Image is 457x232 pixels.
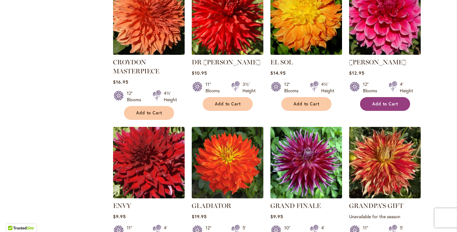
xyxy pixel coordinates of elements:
span: $14.95 [270,70,286,76]
a: CROYDON MASTERPIECE [113,58,159,75]
img: Envy [113,127,185,198]
a: DR [PERSON_NAME] [192,58,260,66]
span: $10.95 [192,70,207,76]
span: $16.95 [113,79,128,85]
a: Grand Finale [270,194,342,200]
a: Grandpa's Gift [349,194,421,200]
button: Add to Cart [124,106,174,120]
span: $12.95 [349,70,365,76]
button: Add to Cart [203,97,253,111]
a: Envy [113,194,185,200]
a: Gladiator [192,194,263,200]
span: $9.95 [113,213,126,220]
span: Add to Cart [215,101,241,107]
a: [PERSON_NAME] [349,58,406,66]
img: Grand Finale [270,127,342,198]
p: Unavailable for the season [349,213,421,220]
div: 12" Blooms [127,90,145,103]
span: $19.95 [192,213,207,220]
a: EL SOL [270,58,293,66]
a: GLADIATOR [192,202,231,210]
div: 11" Blooms [206,81,224,94]
div: 12" Blooms [284,81,302,94]
div: 4½' Height [164,90,177,103]
span: Add to Cart [294,101,320,107]
div: 4½' Height [321,81,334,94]
button: Add to Cart [281,97,331,111]
a: GRAND FINALE [270,202,321,210]
div: 4' Height [400,81,413,94]
a: GRANDPA'S GIFT [349,202,403,210]
div: 3½' Height [242,81,256,94]
img: Gladiator [192,127,263,198]
div: 12" Blooms [363,81,381,94]
span: $9.95 [270,213,283,220]
a: EL SOL [270,50,342,56]
img: Grandpa's Gift [349,127,421,198]
button: Add to Cart [360,97,410,111]
a: DR LES [192,50,263,56]
a: ENVY [113,202,131,210]
a: EMORY PAUL [349,50,421,56]
iframe: Launch Accessibility Center [5,209,23,227]
a: CROYDON MASTERPIECE [113,50,185,56]
span: Add to Cart [136,110,163,116]
span: Add to Cart [372,101,399,107]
